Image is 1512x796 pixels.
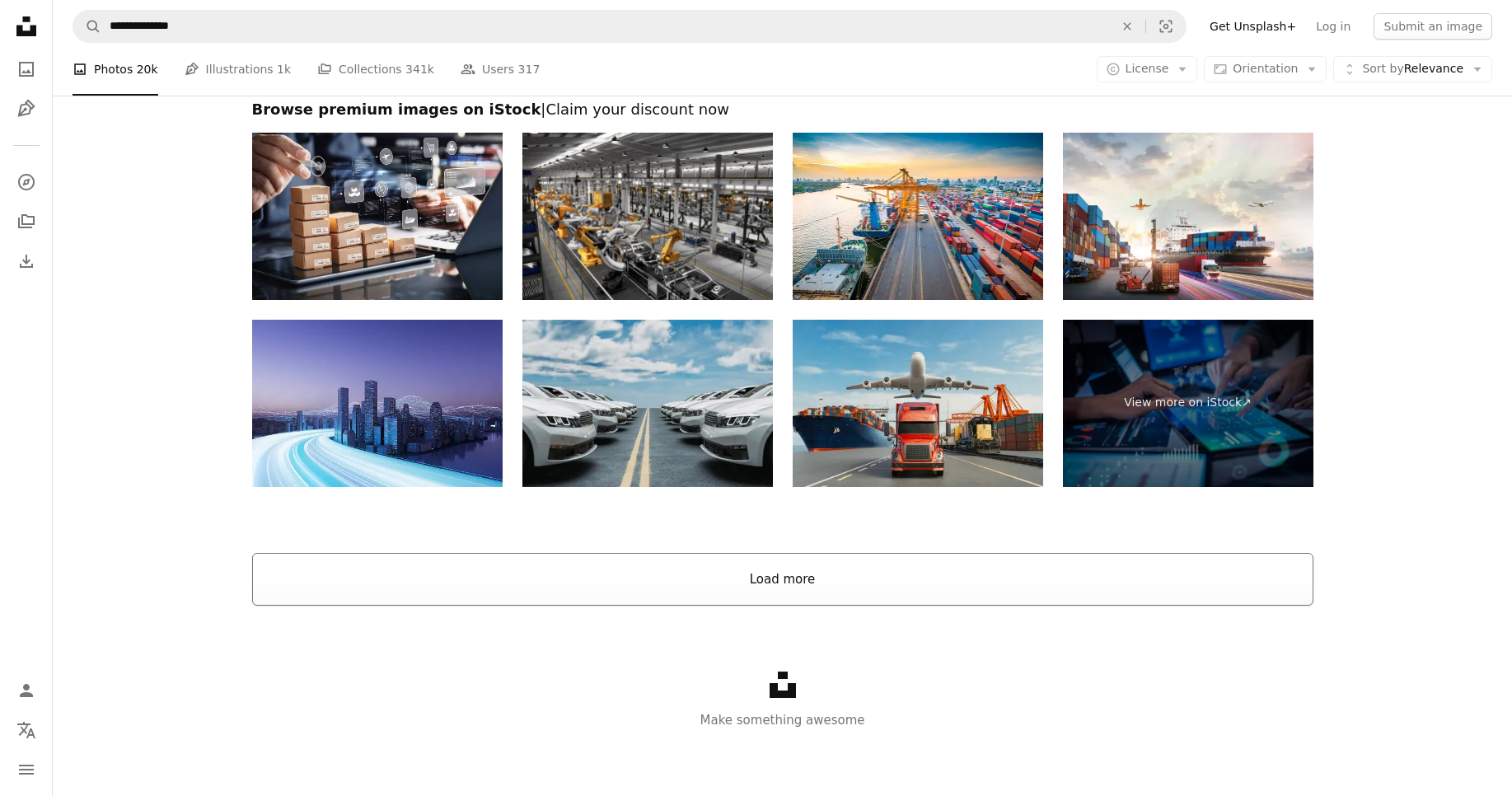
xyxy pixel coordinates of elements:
[10,674,43,707] a: Log in / Sign up
[10,53,43,86] a: Photos
[793,320,1043,487] img: Logistics import export of containers cargo freight ship, truck transport container on highway at...
[1333,56,1492,82] button: Sort byRelevance
[252,553,1313,606] button: Load more
[1233,62,1298,75] span: Orientation
[252,320,503,487] img: High Speed Data Streaming Through Cityscape - Smart City, Digital Transformation, Network Technology
[1109,11,1145,42] button: Clear
[793,133,1043,300] img: Cargo ship in the harbor at sunset.
[522,133,773,300] img: Cars on production line in factory
[541,101,729,118] span: | Claim your discount now
[522,320,773,487] img: Car for sale new stock.
[1146,11,1186,42] button: Visual search
[10,753,43,786] button: Menu
[277,60,291,78] span: 1k
[53,710,1512,730] p: Make something awesome
[1126,62,1169,75] span: License
[252,133,503,300] img: Optimization of procurement or purchasing product order and service solution.Crm Customer Relatio...
[1204,56,1327,82] button: Orientation
[1063,133,1313,300] img: Industrial Container Cargo freight ship, forklift handling container box loading for logistic imp...
[1362,61,1463,77] span: Relevance
[1306,13,1360,40] a: Log in
[10,166,43,199] a: Explore
[252,100,1313,119] h2: Browse premium images on iStock
[461,43,540,96] a: Users 317
[73,10,1187,43] form: Find visuals sitewide
[1374,13,1492,40] button: Submit an image
[518,60,541,78] span: 317
[10,10,43,46] a: Home — Unsplash
[405,60,434,78] span: 341k
[1362,62,1403,75] span: Sort by
[10,245,43,278] a: Download History
[185,43,291,96] a: Illustrations 1k
[10,205,43,238] a: Collections
[10,92,43,125] a: Illustrations
[1200,13,1306,40] a: Get Unsplash+
[317,43,434,96] a: Collections 341k
[1097,56,1198,82] button: License
[10,714,43,747] button: Language
[73,11,101,42] button: Search Unsplash
[1063,320,1313,487] a: View more on iStock↗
